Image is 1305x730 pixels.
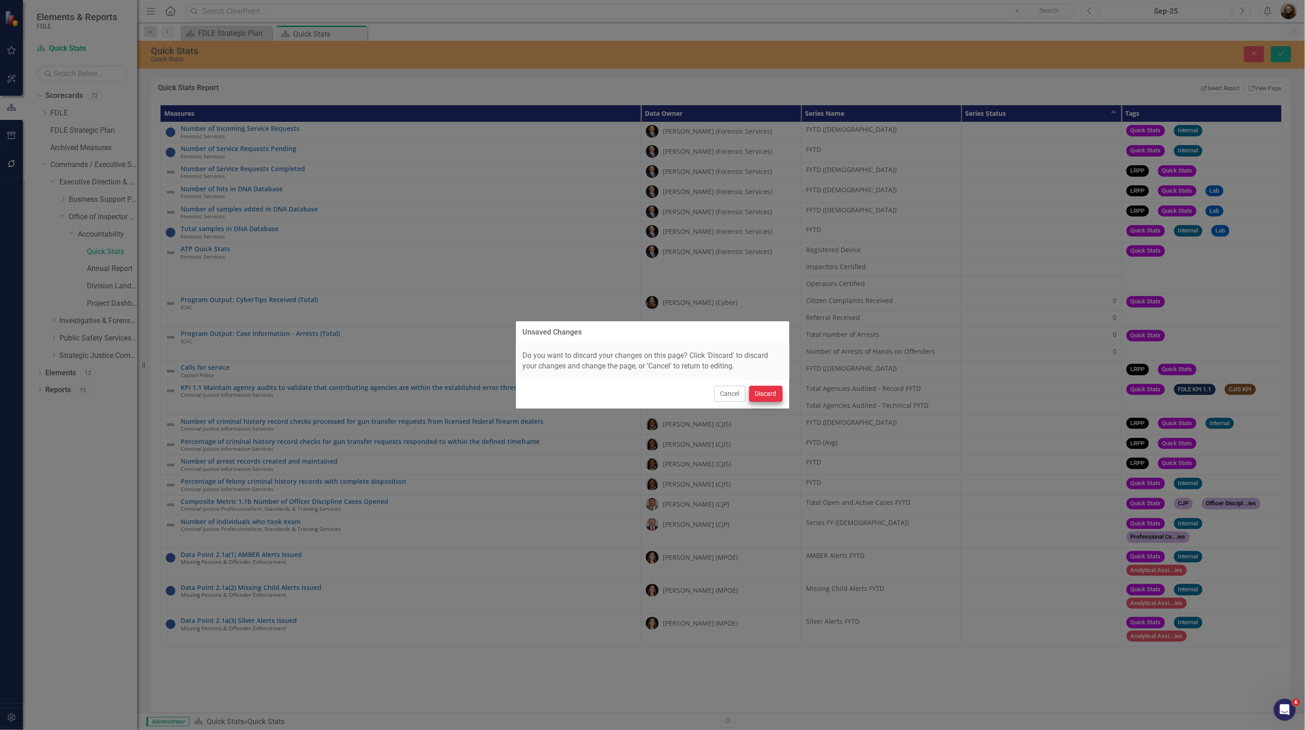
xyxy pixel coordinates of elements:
div: Unsaved Changes [523,328,582,336]
span: 6 [1293,699,1300,706]
div: Do you want to discard your changes on this page? Click 'Discard' to discard your changes and cha... [516,344,789,379]
button: Cancel [714,386,746,402]
iframe: Intercom live chat [1274,699,1296,721]
button: Discard [749,386,783,402]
